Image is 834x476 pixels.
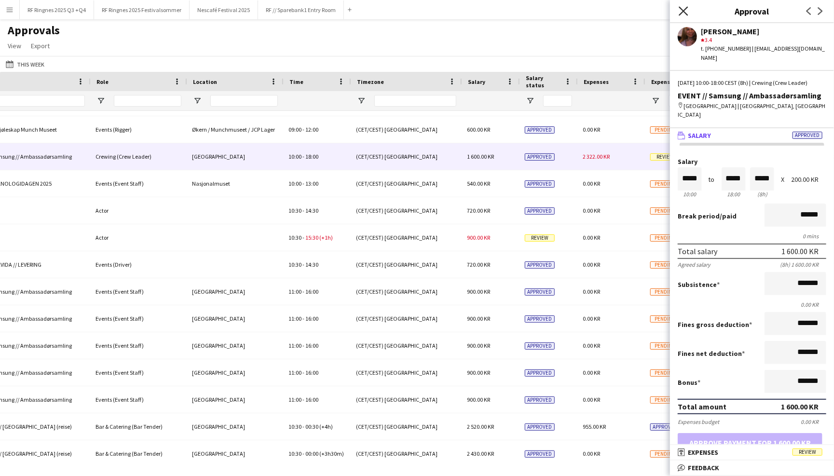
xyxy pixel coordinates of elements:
[302,180,304,187] span: -
[678,212,720,220] span: Break period
[96,96,105,105] button: Open Filter Menu
[90,251,186,278] div: Events (Driver)
[650,234,680,242] span: Pending
[350,224,461,251] div: (CET/CEST) [GEOGRAPHIC_DATA]
[288,423,301,430] span: 10:30
[650,180,680,188] span: Pending
[186,413,283,440] div: [GEOGRAPHIC_DATA]
[650,261,680,269] span: Pending
[467,207,490,214] span: 720.00 KR
[678,246,717,256] div: Total salary
[302,423,304,430] span: -
[650,288,680,296] span: Pending
[791,176,826,183] div: 200.00 KR
[651,96,660,105] button: Open Filter Menu
[350,278,461,305] div: (CET/CEST) [GEOGRAPHIC_DATA]
[688,463,719,472] span: Feedback
[302,207,304,214] span: -
[750,190,774,198] div: 8h
[650,315,680,323] span: Pending
[350,143,461,170] div: (CET/CEST) [GEOGRAPHIC_DATA]
[305,153,318,160] span: 18:00
[467,342,490,349] span: 900.00 KR
[350,197,461,224] div: (CET/CEST) [GEOGRAPHIC_DATA]
[305,450,318,457] span: 00:00
[583,450,600,457] span: 0.00 KR
[305,342,318,349] span: 16:00
[288,234,301,241] span: 10:30
[678,79,826,87] div: [DATE] 10:00-18:00 CEST (8h) | Crewing (Crew Leader)
[467,423,494,430] span: 2 520.00 KR
[467,450,494,457] span: 2 430.00 KR
[374,95,456,107] input: Timezone Filter Input
[186,305,283,332] div: [GEOGRAPHIC_DATA]
[305,369,318,376] span: 16:00
[525,396,555,404] span: Approved
[288,450,301,457] span: 10:30
[319,450,344,457] span: (+3h30m)
[670,461,834,475] mat-expansion-panel-header: Feedback
[467,180,490,187] span: 540.00 KR
[650,126,680,134] span: Pending
[678,190,702,198] div: 10:00
[90,332,186,359] div: Events (Event Staff)
[289,78,303,85] span: Time
[288,126,301,133] span: 09:00
[678,91,826,100] div: EVENT // Samsung // Ambassadørsamling
[302,396,304,403] span: -
[678,378,700,387] label: Bonus
[20,0,94,19] button: RF Ringnes 2025 Q3 +Q4
[186,116,283,143] div: Økern / Munchmuseet / JCP Lager
[467,369,490,376] span: 900.00 KR
[467,261,490,268] span: 720.00 KR
[305,396,318,403] span: 16:00
[305,288,318,295] span: 16:00
[670,128,834,143] mat-expansion-panel-header: SalaryApproved
[350,305,461,332] div: (CET/CEST) [GEOGRAPHIC_DATA]
[288,261,301,268] span: 10:30
[186,170,283,197] div: Nasjonalmuset
[583,234,600,241] span: 0.00 KR
[650,396,680,404] span: Pending
[350,170,461,197] div: (CET/CEST) [GEOGRAPHIC_DATA]
[650,450,680,458] span: Pending
[350,251,461,278] div: (CET/CEST) [GEOGRAPHIC_DATA]
[288,342,301,349] span: 11:00
[193,96,202,105] button: Open Filter Menu
[793,449,822,456] span: Review
[678,261,711,268] div: Agreed salary
[288,288,301,295] span: 11:00
[651,78,696,85] span: Expenses status
[583,288,600,295] span: 0.00 KR
[31,41,50,50] span: Export
[468,78,485,85] span: Salary
[302,342,304,349] span: -
[302,153,304,160] span: -
[793,132,822,139] span: Approved
[90,440,186,467] div: Bar & Catering (Bar Tender)
[94,0,190,19] button: RF Ringnes 2025 Festivalsommer
[525,126,555,134] span: Approved
[288,153,301,160] span: 10:00
[525,342,555,350] span: Approved
[467,234,490,241] span: 900.00 KR
[650,207,680,215] span: Pending
[701,27,826,36] div: [PERSON_NAME]
[4,40,25,52] a: View
[525,315,555,323] span: Approved
[781,246,819,256] div: 1 600.00 KR
[96,78,109,85] span: Role
[525,180,555,188] span: Approved
[525,153,555,161] span: Approved
[650,153,680,161] span: Review
[302,369,304,376] span: -
[583,369,600,376] span: 0.00 KR
[90,413,186,440] div: Bar & Catering (Bar Tender)
[190,0,258,19] button: Nescafé Festival 2025
[357,96,366,105] button: Open Filter Menu
[583,342,600,349] span: 0.00 KR
[650,342,680,350] span: Pending
[583,153,610,160] span: 2 322.00 KR
[722,190,746,198] div: 18:00
[701,44,826,62] div: t. [PHONE_NUMBER] | [EMAIL_ADDRESS][DOMAIN_NAME]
